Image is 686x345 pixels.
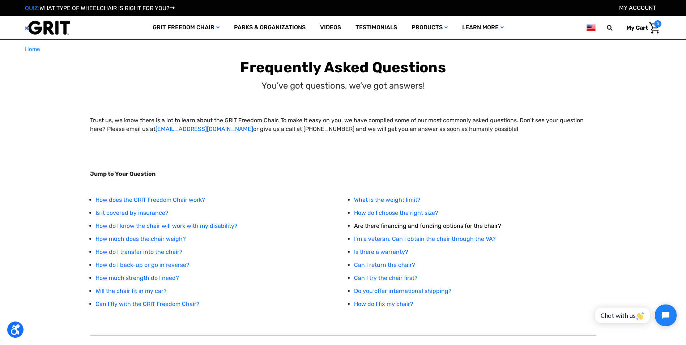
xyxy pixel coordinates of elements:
img: GRIT All-Terrain Wheelchair and Mobility Equipment [25,20,70,35]
a: Testimonials [348,16,404,39]
strong: Jump to Your Question [90,170,155,177]
a: QUIZ:WHAT TYPE OF WHEELCHAIR IS RIGHT FOR YOU? [25,5,175,12]
a: How do I know the chair will work with my disability? [95,222,238,229]
a: Home [25,45,40,54]
span: QUIZ: [25,5,39,12]
a: Do you offer international shipping? [354,287,452,294]
a: Will the chair fit in my car? [95,287,167,294]
p: Trust us, we know there is a lot to learn about the GRIT Freedom Chair. To make it easy on you, w... [90,116,596,133]
p: You’ve got questions, we’ve got answers! [261,79,425,92]
a: How do I choose the right size? [354,209,438,216]
a: Account [619,4,656,11]
a: Cart with 0 items [621,20,661,35]
b: Frequently Asked Questions [240,59,446,76]
a: I’m a veteran. Can I obtain the chair through the VA? [354,235,496,242]
a: Is there a warranty? [354,248,408,255]
a: Is it covered by insurance? [95,209,169,216]
a: GRIT Freedom Chair [145,16,227,39]
a: How much does the chair weigh? [95,235,186,242]
a: Products [404,16,455,39]
iframe: Tidio Chat [587,298,683,332]
a: Can I try the chair first? [354,274,418,281]
a: How much strength do I need? [95,274,179,281]
a: How does the GRIT Freedom Chair work? [95,196,205,203]
a: Can I return the chair? [354,261,415,268]
a: Are there financing and funding options for the chair? [354,222,501,229]
img: us.png [587,23,595,32]
nav: Breadcrumb [25,45,661,54]
span: My Cart [626,24,648,31]
a: Learn More [455,16,511,39]
img: Cart [649,22,660,34]
a: What is the weight limit? [354,196,421,203]
a: Can I fly with the GRIT Freedom Chair? [95,301,200,307]
input: Search [610,20,621,35]
a: How do I back-up or go in reverse? [95,261,189,268]
a: How do I fix my chair? [354,301,413,307]
a: Videos [313,16,348,39]
a: Parks & Organizations [227,16,313,39]
a: How do I transfer into the chair? [95,248,183,255]
span: Home [25,46,40,52]
a: [EMAIL_ADDRESS][DOMAIN_NAME] [155,125,253,132]
span: 0 [654,20,661,27]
